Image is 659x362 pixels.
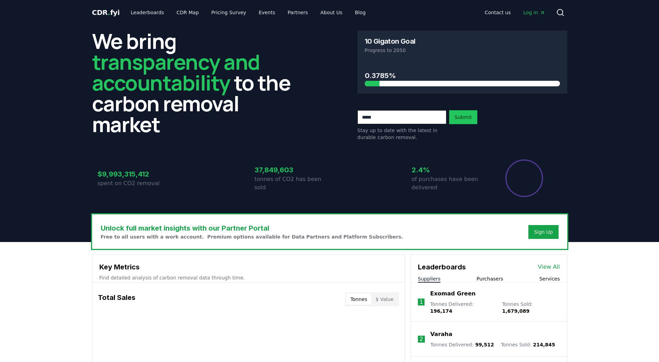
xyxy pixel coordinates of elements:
p: Find detailed analysis of carbon removal data through time. [99,274,398,281]
span: . [108,8,110,17]
a: Exomad Green [430,290,476,298]
nav: Main [125,6,371,19]
span: 99,512 [475,342,494,347]
a: CDR Map [171,6,204,19]
h3: Key Metrics [99,262,398,272]
span: CDR fyi [92,8,120,17]
h3: Unlock full market insights with our Partner Portal [101,223,403,233]
a: Varaha [430,330,452,338]
button: $ Value [371,294,398,305]
a: Partners [282,6,313,19]
span: Log in [523,9,545,16]
a: Log in [518,6,550,19]
div: Percentage of sales delivered [505,159,544,198]
button: Purchasers [477,275,503,282]
p: Tonnes Delivered : [430,341,494,348]
h3: $9,993,315,412 [98,169,173,179]
h2: We bring to the carbon removal market [92,31,302,135]
a: Events [253,6,281,19]
p: 1 [419,298,423,306]
span: transparency and accountability [92,48,260,97]
span: 1,679,089 [502,308,529,314]
p: Progress to 2050 [365,47,560,54]
button: Suppliers [418,275,440,282]
a: Leaderboards [125,6,170,19]
h3: Total Sales [98,292,135,306]
a: About Us [315,6,348,19]
span: 196,174 [430,308,452,314]
p: spent on CO2 removal [98,179,173,188]
button: Sign Up [528,225,558,239]
button: Tonnes [346,294,371,305]
p: Tonnes Delivered : [430,301,495,314]
span: 214,845 [533,342,555,347]
a: Sign Up [534,229,553,235]
p: Stay up to date with the latest in durable carbon removal. [357,127,446,141]
a: Pricing Survey [206,6,252,19]
p: Tonnes Sold : [502,301,560,314]
p: Free to all users with a work account. Premium options available for Data Partners and Platform S... [101,233,403,240]
button: Submit [449,110,478,124]
h3: 2.4% [412,165,487,175]
h3: 0.3785% [365,70,560,81]
h3: 37,849,603 [255,165,330,175]
nav: Main [479,6,550,19]
h3: 10 Gigaton Goal [365,38,415,45]
a: Blog [349,6,371,19]
p: of purchases have been delivered [412,175,487,192]
a: Contact us [479,6,516,19]
h3: Leaderboards [418,262,466,272]
a: CDR.fyi [92,8,120,17]
p: tonnes of CO2 has been sold [255,175,330,192]
button: Services [539,275,560,282]
p: Tonnes Sold : [501,341,555,348]
p: 2 [420,335,423,343]
a: View All [538,263,560,271]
